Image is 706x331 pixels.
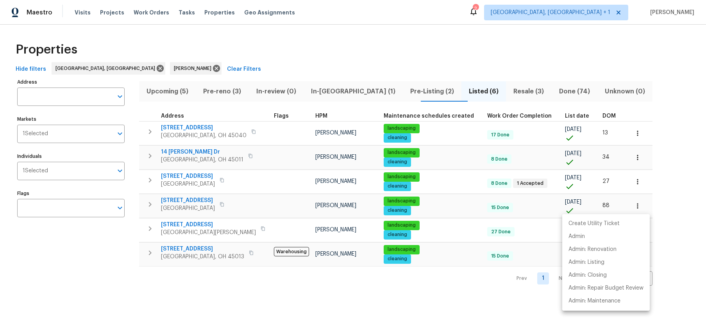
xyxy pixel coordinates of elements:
p: Create Utility Ticket [568,220,620,228]
p: Admin [568,233,585,241]
p: Admin: Closing [568,271,607,279]
p: Admin: Maintenance [568,297,620,305]
p: Admin: Repair Budget Review [568,284,643,292]
p: Admin: Renovation [568,245,617,254]
p: Admin: Listing [568,258,604,267]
